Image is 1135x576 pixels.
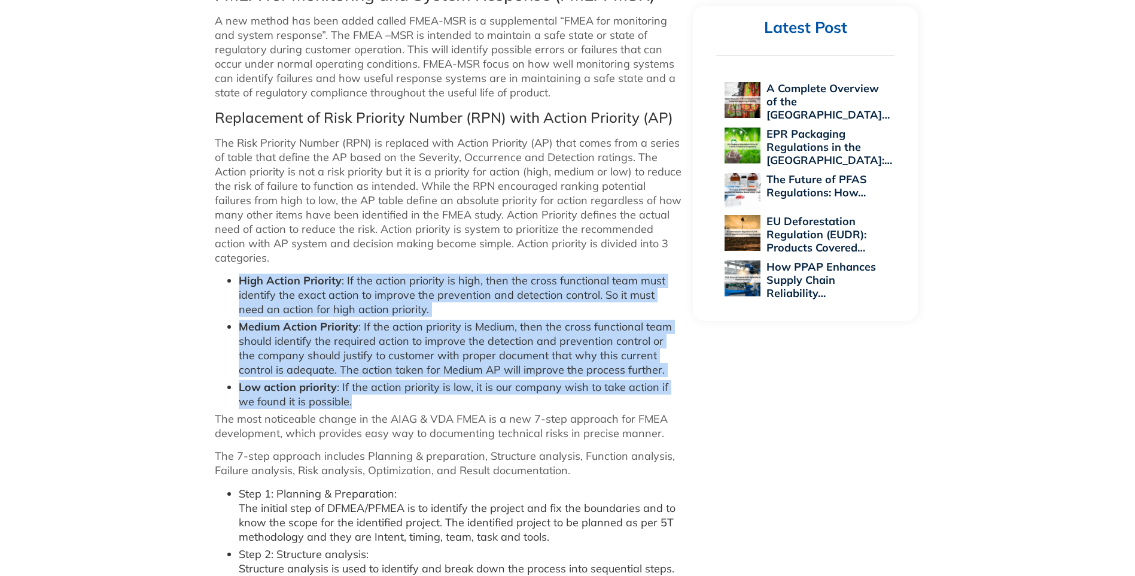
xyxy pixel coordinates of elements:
a: How PPAP Enhances Supply Chain Reliability… [766,260,876,300]
li: : If the action priority is high, then the cross functional team must identify the exact action t... [239,274,681,317]
img: EPR Packaging Regulations in the US: A 2025 Compliance Perspective [725,128,760,163]
a: EPR Packaging Regulations in the [GEOGRAPHIC_DATA]:… [766,127,892,167]
li: : If the action priority is low, it is our company wish to take action if we found it is possible. [239,380,681,409]
li: Step 1: Planning & Preparation: The initial step of DFMEA/PFMEA is to identify the project and fi... [239,487,681,544]
img: How PPAP Enhances Supply Chain Reliability Across Global Industries [725,260,760,296]
h4: Replacement of Risk Priority Number (RPN) with Action Priority (AP) [215,109,681,126]
img: The Future of PFAS Regulations: How 2025 Will Reshape Global Supply Chains [725,173,760,209]
p: The 7-step approach includes Planning & preparation, Structure analysis, Function analysis, Failu... [215,449,681,478]
img: A Complete Overview of the EU Personal Protective Equipment Regulation 2016/425 [725,82,760,118]
a: A Complete Overview of the [GEOGRAPHIC_DATA]… [766,81,890,122]
img: EU Deforestation Regulation (EUDR): Products Covered and Compliance Essentials [725,215,760,251]
a: EU Deforestation Regulation (EUDR): Products Covered… [766,214,866,254]
h2: Latest Post [716,18,895,38]
li: : If the action priority is Medium, then the cross functional team should identify the required a... [239,320,681,377]
a: The Future of PFAS Regulations: How… [766,172,867,199]
p: A new method has been added called FMEA-MSR is a supplemental “FMEA for monitoring and system res... [215,14,681,100]
strong: High Action Priority [239,274,342,287]
strong: Medium Action Priority [239,320,358,334]
strong: Low action priority [239,380,337,394]
p: The most noticeable change in the AIAG & VDA FMEA is a new 7-step approach for FMEA development, ... [215,412,681,441]
p: The Risk Priority Number (RPN) is replaced with Action Priority (AP) that comes from a series of ... [215,136,681,265]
